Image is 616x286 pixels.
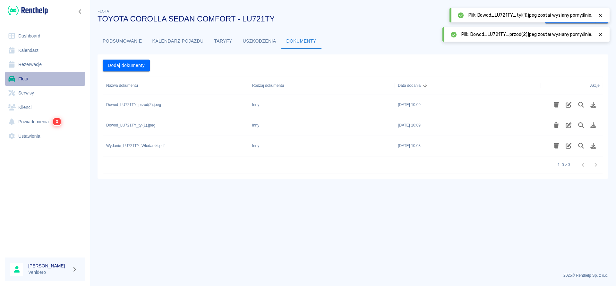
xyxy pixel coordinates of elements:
button: Pobierz plik [587,120,600,131]
p: 2025 © Renthelp Sp. z o.o. [98,273,608,278]
div: 1 wrz 2025, 10:09 [398,102,421,108]
div: Wydanie_LU721TY_Wlodarski.pdf [106,143,165,149]
div: Dowod_LU721TY_przod(2).jpeg [106,102,161,108]
div: Data dodania [395,77,541,94]
div: Rodzaj dokumentu [252,77,284,94]
div: Nazwa dokumentu [106,77,138,94]
div: Akcje [590,77,600,94]
div: Data dodania [398,77,421,94]
div: Nazwa dokumentu [103,77,249,94]
button: Pobierz plik [587,99,600,110]
span: Plik: Dowod_LU721TY_tyl(1).jpeg został wysłany pomyślnie. [468,12,592,19]
div: Rodzaj dokumentu [249,77,395,94]
button: Kalendarz pojazdu [147,34,209,49]
h6: [PERSON_NAME] [28,263,69,269]
div: 1 wrz 2025, 10:08 [398,143,421,149]
a: Klienci [5,100,85,115]
p: 1–3 z 3 [558,162,570,168]
a: Serwisy [5,86,85,100]
button: Zwiń nawigację [75,7,85,16]
div: 1 wrz 2025, 10:09 [398,122,421,128]
a: Kalendarz [5,43,85,58]
div: Akcje [541,77,603,94]
div: Inny [252,102,260,108]
button: Dodaj dokumenty [103,60,150,71]
button: Podgląd pliku [575,120,587,131]
button: Podsumowanie [98,34,147,49]
p: Venidero [28,269,69,276]
button: Usuń plik [550,120,563,131]
div: Inny [252,122,260,128]
span: Plik: Dowod_LU721TY_przod(2).jpeg został wysłany pomyślnie. [461,31,592,38]
button: Podgląd pliku [575,140,587,151]
button: Usuń plik [550,140,563,151]
div: Dowod_LU721TY_tyl(1).jpeg [106,122,155,128]
a: Powiadomienia3 [5,114,85,129]
button: Pobierz plik [587,140,600,151]
button: Edytuj rodzaj dokumentu [562,120,575,131]
span: Flota [98,9,109,13]
a: Flota [5,72,85,86]
button: Podgląd pliku [575,99,587,110]
button: Usuń plik [550,99,563,110]
h3: TOYOTA COROLLA SEDAN COMFORT - LU721TY [98,14,540,23]
div: Inny [252,143,260,149]
button: Uszkodzenia [238,34,281,49]
button: Edytuj rodzaj dokumentu [562,140,575,151]
button: Edytuj rodzaj dokumentu [562,99,575,110]
span: 3 [53,118,61,125]
a: Renthelp logo [5,5,48,16]
a: Dashboard [5,29,85,43]
button: Dokumenty [281,34,321,49]
a: Rezerwacje [5,57,85,72]
img: Renthelp logo [8,5,48,16]
button: Sort [421,81,430,90]
a: Ustawienia [5,129,85,143]
button: Taryfy [209,34,238,49]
